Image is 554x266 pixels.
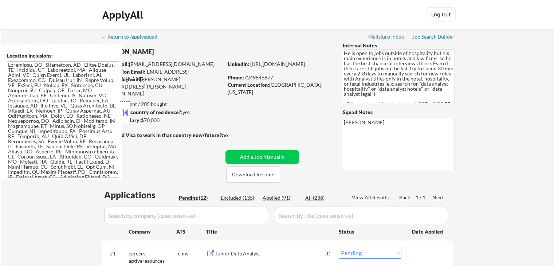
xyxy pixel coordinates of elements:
[325,247,332,260] div: JD
[101,34,164,39] div: ← Return to /applysquad
[102,117,223,124] div: $70,000
[228,81,331,95] div: [GEOGRAPHIC_DATA], [US_STATE]
[102,68,223,82] div: [EMAIL_ADDRESS][DOMAIN_NAME]
[215,250,325,257] div: Junior Data Analyst
[102,9,145,21] div: ApplyAll
[102,101,223,108] div: 91 sent / 205 bought
[432,194,444,201] div: Next
[250,61,305,67] a: [URL][DOMAIN_NAME]
[104,191,176,199] div: Applications
[427,7,456,22] button: Log Out
[343,42,455,49] div: Internal Notes
[416,194,432,201] div: 1 / 1
[179,194,215,202] div: Pending (12)
[226,166,280,183] button: Download Resume
[206,228,332,235] div: Title
[352,194,391,201] div: View All Results
[102,76,223,97] div: [PERSON_NAME][EMAIL_ADDRESS][PERSON_NAME][DOMAIN_NAME]
[305,194,342,202] div: All (238)
[102,47,252,56] div: [PERSON_NAME]
[228,61,249,67] strong: LinkedIn:
[228,82,269,88] strong: Current Location:
[102,109,221,116] div: yes
[343,109,455,116] div: Squad Notes
[399,194,411,201] div: Back
[228,74,244,81] strong: Phone:
[228,74,331,81] div: 7249846877
[7,52,119,59] div: Location Inclusions:
[129,250,176,264] div: careers-aptiveresources
[104,207,268,224] input: Search by company (case sensitive)
[368,34,405,41] a: Mailslurp Inbox
[176,250,206,257] div: icims
[368,34,405,39] div: Mailslurp Inbox
[102,109,182,115] strong: Can work in country of residence?:
[222,132,243,139] div: no
[339,225,401,238] div: Status
[129,228,176,235] div: Company
[412,34,455,41] a: Job Search Builder
[102,60,223,68] div: [EMAIL_ADDRESS][DOMAIN_NAME]
[176,228,206,235] div: ATS
[221,194,257,202] div: Excluded (135)
[102,132,223,138] strong: Will need Visa to work in that country now/future?:
[412,228,444,235] div: Date Applied
[110,250,123,257] div: #1
[412,34,455,39] div: Job Search Builder
[101,34,164,41] a: ← Return to /applysquad
[225,150,299,164] button: Add a Job Manually
[263,194,299,202] div: Applied (91)
[275,207,448,224] input: Search by title (case sensitive)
